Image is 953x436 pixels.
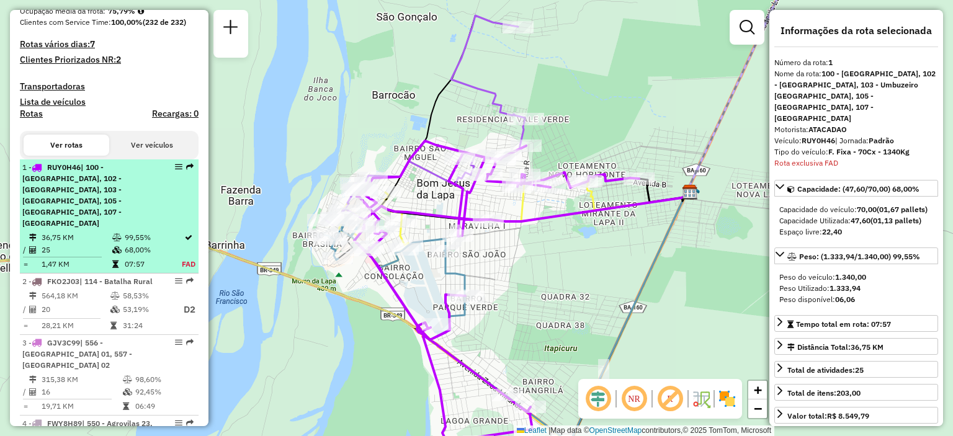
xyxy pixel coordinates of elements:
[123,388,132,396] i: % de utilização da cubagem
[47,338,80,347] span: GJV3C99
[691,389,711,409] img: Fluxo de ruas
[514,425,774,436] div: Map data © contributors,© 2025 TomTom, Microsoft
[112,234,122,241] i: % de utilização do peso
[41,258,112,270] td: 1,47 KM
[857,205,877,214] strong: 70,00
[822,227,842,236] strong: 22,40
[41,386,122,398] td: 16
[827,411,869,420] strong: R$ 8.549,79
[774,267,938,310] div: Peso: (1.333,94/1.340,00) 99,55%
[774,384,938,401] a: Total de itens:203,00
[877,205,928,214] strong: (01,67 pallets)
[836,388,861,398] strong: 203,00
[735,15,759,40] a: Exibir filtros
[774,146,938,158] div: Tipo do veículo:
[655,384,685,414] span: Exibir rótulo
[22,338,132,370] span: | 556 - [GEOGRAPHIC_DATA] 01, 557 - [GEOGRAPHIC_DATA] 02
[47,162,81,172] span: RUY0H46
[116,54,121,65] strong: 2
[186,419,194,427] em: Rota exportada
[779,204,933,215] div: Capacidade do veículo:
[90,38,95,50] strong: 7
[619,384,649,414] span: Ocultar NR
[110,292,120,300] i: % de utilização do peso
[799,252,920,261] span: Peso: (1.333,94/1.340,00) 99,55%
[754,382,762,398] span: +
[22,302,29,318] td: /
[22,319,29,332] td: =
[20,109,43,119] a: Rotas
[218,15,243,43] a: Nova sessão e pesquisa
[748,381,767,399] a: Zoom in
[779,294,933,305] div: Peso disponível:
[787,388,861,399] div: Total de itens:
[22,162,122,228] span: 1 -
[143,17,186,27] strong: (232 de 232)
[110,306,120,313] i: % de utilização da cubagem
[123,403,129,410] i: Tempo total em rota
[774,25,938,37] h4: Informações da rota selecionada
[22,338,132,370] span: 3 -
[583,384,613,414] span: Ocultar deslocamento
[47,277,79,286] span: FKO2J03
[779,272,866,282] span: Peso do veículo:
[787,365,864,375] span: Total de atividades:
[797,184,919,194] span: Capacidade: (47,60/70,00) 68,00%
[20,17,111,27] span: Clientes com Service Time:
[175,339,182,346] em: Opções
[138,7,144,15] em: Média calculada utilizando a maior ocupação (%Peso ou %Cubagem) de cada rota da sessão. Rotas cro...
[24,135,109,156] button: Ver rotas
[124,258,182,270] td: 07:57
[774,57,938,68] div: Número da rota:
[181,258,196,270] td: FAD
[41,373,122,386] td: 315,38 KM
[112,246,122,254] i: % de utilização da cubagem
[22,277,153,286] span: 2 -
[835,272,866,282] strong: 1.340,00
[851,342,884,352] span: 36,75 KM
[774,69,936,123] strong: 100 - [GEOGRAPHIC_DATA], 102 - [GEOGRAPHIC_DATA], 103 - Umbuzeiro [GEOGRAPHIC_DATA], 105 - [GEOGR...
[186,277,194,285] em: Rota exportada
[779,226,933,238] div: Espaço livre:
[20,55,199,65] h4: Clientes Priorizados NR:
[835,136,894,145] span: | Jornada:
[774,361,938,378] a: Total de atividades:25
[186,163,194,171] em: Rota exportada
[828,58,833,67] strong: 1
[548,426,550,435] span: |
[186,339,194,346] em: Rota exportada
[20,81,199,92] h4: Transportadoras
[152,109,199,119] h4: Recargas: 0
[717,389,737,409] img: Exibir/Ocultar setores
[774,180,938,197] a: Capacidade: (47,60/70,00) 68,00%
[774,338,938,355] a: Distância Total:36,75 KM
[779,215,933,226] div: Capacidade Utilizada:
[41,302,110,318] td: 20
[779,283,933,294] div: Peso Utilizado:
[135,386,194,398] td: 92,45%
[41,231,112,244] td: 36,75 KM
[29,234,37,241] i: Distância Total
[122,319,172,332] td: 31:24
[29,306,37,313] i: Total de Atividades
[175,277,182,285] em: Opções
[796,319,891,329] span: Tempo total em rota: 07:57
[835,295,855,304] strong: 06,06
[787,342,884,353] div: Distância Total:
[122,302,172,318] td: 53,19%
[748,399,767,418] a: Zoom out
[109,135,195,156] button: Ver veículos
[175,419,182,427] em: Opções
[41,244,112,256] td: 25
[29,292,37,300] i: Distância Total
[802,136,835,145] strong: RUY0H46
[808,125,847,134] strong: ATACADAO
[22,258,29,270] td: =
[774,199,938,242] div: Capacidade: (47,60/70,00) 68,00%
[123,376,132,383] i: % de utilização do peso
[20,97,199,107] h4: Lista de veículos
[774,135,938,146] div: Veículo:
[869,136,894,145] strong: Padrão
[111,17,143,27] strong: 100,00%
